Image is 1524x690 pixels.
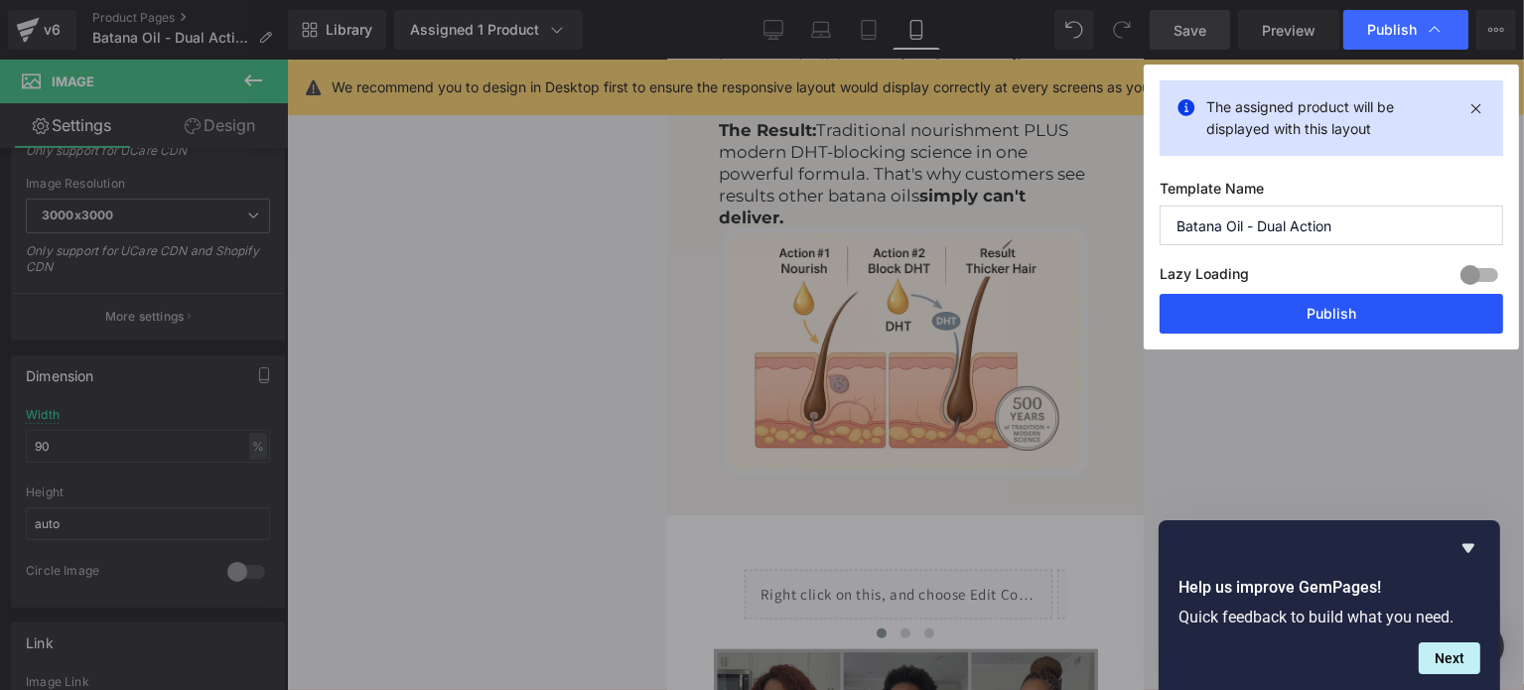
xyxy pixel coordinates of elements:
strong: simply can't deliver. [53,126,359,168]
label: Template Name [1160,180,1503,206]
div: Help us improve GemPages! [1178,536,1480,674]
button: Hide survey [1456,536,1480,560]
button: Publish [1160,294,1503,334]
span: Publish [1367,21,1417,39]
h2: Help us improve GemPages! [1178,576,1480,600]
p: The assigned product will be displayed with this layout [1206,96,1456,140]
strong: The Result: [53,61,150,80]
button: Next question [1419,642,1480,674]
span: Traditional nourishment PLUS modern DHT-blocking science in one powerful formula. That's why cust... [53,61,419,167]
p: Quick feedback to build what you need. [1178,608,1480,626]
label: Lazy Loading [1160,261,1249,294]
